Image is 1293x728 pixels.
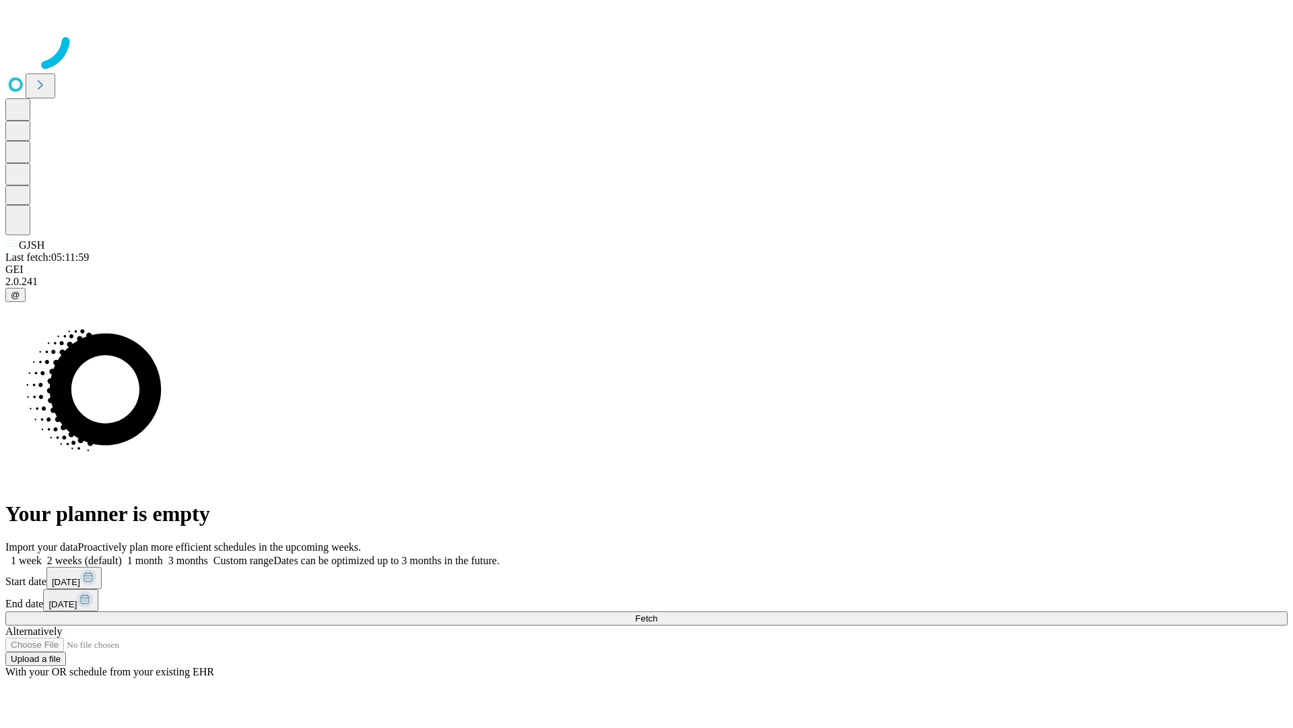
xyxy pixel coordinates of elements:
[635,613,657,624] span: Fetch
[5,626,62,637] span: Alternatively
[127,555,163,566] span: 1 month
[43,589,98,611] button: [DATE]
[5,541,78,553] span: Import your data
[5,589,1288,611] div: End date
[5,567,1288,589] div: Start date
[5,276,1288,288] div: 2.0.241
[5,666,214,677] span: With your OR schedule from your existing EHR
[48,599,77,609] span: [DATE]
[5,264,1288,276] div: GEI
[11,555,42,566] span: 1 week
[5,251,89,263] span: Last fetch: 05:11:59
[5,288,26,302] button: @
[47,555,122,566] span: 2 weeks (default)
[19,239,44,251] span: GJSH
[78,541,361,553] span: Proactively plan more efficient schedules in the upcoming weeks.
[213,555,273,566] span: Custom range
[273,555,499,566] span: Dates can be optimized up to 3 months in the future.
[52,577,80,587] span: [DATE]
[46,567,102,589] button: [DATE]
[5,611,1288,626] button: Fetch
[11,290,20,300] span: @
[168,555,208,566] span: 3 months
[5,502,1288,526] h1: Your planner is empty
[5,652,66,666] button: Upload a file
